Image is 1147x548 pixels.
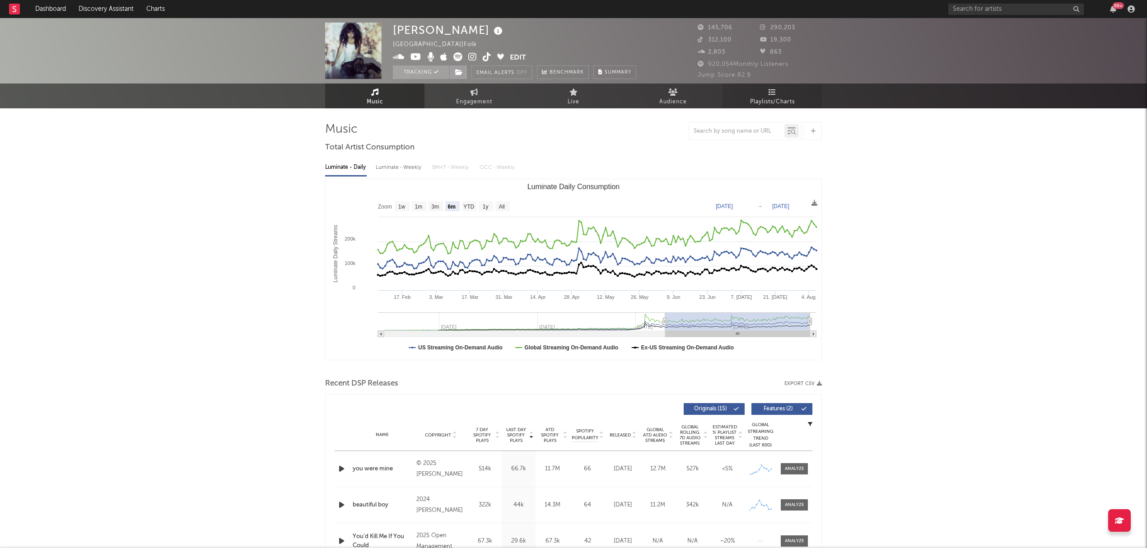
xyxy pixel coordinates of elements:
div: 2024 [PERSON_NAME] [416,494,466,516]
div: 514k [470,464,499,474]
text: 1m [415,204,423,210]
span: Playlists/Charts [750,97,795,107]
input: Search for artists [948,4,1084,15]
div: 29.6k [504,537,533,546]
div: [PERSON_NAME] [393,23,505,37]
div: 11.7M [538,464,567,474]
span: Global ATD Audio Streams [643,427,667,443]
div: © 2025 [PERSON_NAME] [416,458,466,480]
div: Luminate - Weekly [376,160,423,175]
div: 66.7k [504,464,533,474]
span: Copyright [425,432,451,438]
span: ATD Spotify Plays [538,427,562,443]
div: 66 [572,464,603,474]
text: 200k [345,236,355,241]
div: [GEOGRAPHIC_DATA] | Folk [393,39,487,50]
span: 7 Day Spotify Plays [470,427,494,443]
div: Name [353,432,412,438]
button: Originals(15) [684,403,745,415]
div: 64 [572,501,603,510]
span: Estimated % Playlist Streams Last Day [712,424,737,446]
button: Email AlertsOff [471,65,532,79]
div: 342k [677,501,708,510]
span: 312,100 [698,37,732,43]
span: 2,803 [698,49,725,55]
div: 67.3k [470,537,499,546]
a: Playlists/Charts [723,84,822,108]
button: Tracking [393,65,449,79]
span: Recent DSP Releases [325,378,398,389]
text: 23. Jun [699,294,716,300]
div: N/A [643,537,673,546]
a: Benchmark [537,65,589,79]
div: 322k [470,501,499,510]
div: 527k [677,464,708,474]
text: [DATE] [772,203,789,209]
text: 17. Mar [462,294,479,300]
text: Luminate Daily Streams [332,225,339,282]
span: Music [367,97,383,107]
text: [DATE] [716,203,733,209]
button: 99+ [1110,5,1116,13]
text: 3. Mar [429,294,443,300]
div: ~ 20 % [712,537,742,546]
a: Engagement [424,84,524,108]
div: <5% [712,464,742,474]
span: Audience [659,97,687,107]
span: Features ( 2 ) [757,406,799,412]
div: N/A [677,537,708,546]
text: 17. Feb [394,294,410,300]
button: Features(2) [751,403,812,415]
a: Audience [623,84,723,108]
a: you were mine [353,464,412,474]
span: 19,300 [760,37,791,43]
text: 28. Apr [564,294,580,300]
div: Luminate - Daily [325,160,367,175]
span: Global Rolling 7D Audio Streams [677,424,702,446]
a: Music [325,84,424,108]
span: Last Day Spotify Plays [504,427,528,443]
text: 1y [483,204,489,210]
span: 920,054 Monthly Listeners [698,61,788,67]
text: 26. May [631,294,649,300]
text: Ex-US Streaming On-Demand Audio [641,344,734,351]
text: Luminate Daily Consumption [527,183,620,190]
text: 0 [353,285,355,290]
text: 14. Apr [530,294,546,300]
text: 1w [398,204,406,210]
span: Released [610,432,631,438]
div: 67.3k [538,537,567,546]
input: Search by song name or URL [689,128,784,135]
text: 6m [448,204,456,210]
div: 12.7M [643,464,673,474]
a: Live [524,84,623,108]
span: Total Artist Consumption [325,142,415,153]
text: 21. [DATE] [763,294,787,300]
span: 863 [760,49,782,55]
text: US Streaming On-Demand Audio [418,344,503,351]
span: 145,706 [698,25,732,31]
span: Originals ( 15 ) [690,406,731,412]
button: Export CSV [784,381,822,386]
text: 3m [432,204,439,210]
span: Live [568,97,579,107]
text: 12. May [597,294,615,300]
div: Global Streaming Trend (Last 60D) [747,422,774,449]
em: Off [517,70,527,75]
span: Benchmark [550,67,584,78]
div: [DATE] [608,501,638,510]
text: 31. Mar [495,294,513,300]
text: Global Streaming On-Demand Audio [525,344,619,351]
span: Spotify Popularity [572,428,598,441]
text: 100k [345,260,355,266]
span: Summary [605,70,631,75]
text: YTD [463,204,474,210]
button: Summary [593,65,636,79]
div: [DATE] [608,464,638,474]
a: beautiful boy [353,501,412,510]
button: Edit [510,52,526,64]
span: Jump Score: 82.9 [698,72,751,78]
text: Zoom [378,204,392,210]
